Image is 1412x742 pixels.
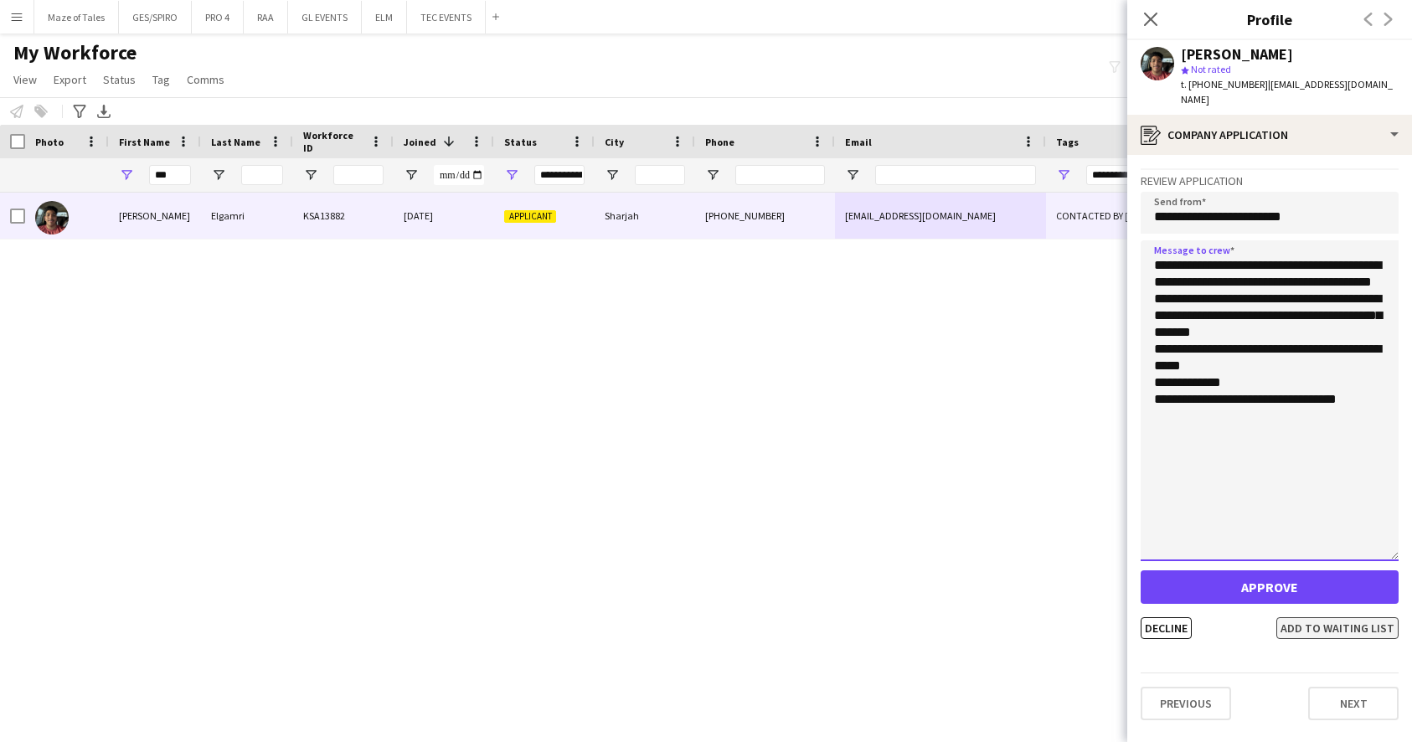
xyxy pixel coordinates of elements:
a: View [7,69,44,90]
button: Next [1308,687,1399,720]
div: [EMAIL_ADDRESS][DOMAIN_NAME] [835,193,1046,239]
button: Open Filter Menu [404,167,419,183]
span: Tags [1056,136,1079,148]
button: Open Filter Menu [1056,167,1071,183]
button: Add to waiting list [1276,617,1399,639]
span: Comms [187,72,224,87]
input: Phone Filter Input [735,165,825,185]
button: GES/SPIRO [119,1,192,33]
span: Tag [152,72,170,87]
a: Export [47,69,93,90]
span: Workforce ID [303,129,363,154]
button: Previous [1141,687,1231,720]
button: Approve [1141,570,1399,604]
div: Sharjah [595,193,695,239]
span: City [605,136,624,148]
a: Status [96,69,142,90]
button: Open Filter Menu [605,167,620,183]
div: [PERSON_NAME] [1181,47,1293,62]
img: Tarig Elgamri [35,201,69,234]
h3: Review Application [1141,173,1399,188]
span: Photo [35,136,64,148]
span: Email [845,136,872,148]
app-action-btn: Export XLSX [94,101,114,121]
button: Open Filter Menu [303,167,318,183]
button: GL EVENTS [288,1,362,33]
span: Status [504,136,537,148]
span: Joined [404,136,436,148]
div: [PERSON_NAME] [109,193,201,239]
button: Open Filter Menu [211,167,226,183]
input: Joined Filter Input [434,165,484,185]
span: First Name [119,136,170,148]
input: City Filter Input [635,165,685,185]
span: t. [PHONE_NUMBER] [1181,78,1268,90]
button: Decline [1141,617,1192,639]
button: TEC EVENTS [407,1,486,33]
button: ELM [362,1,407,33]
span: | [EMAIL_ADDRESS][DOMAIN_NAME] [1181,78,1393,106]
app-action-btn: Advanced filters [70,101,90,121]
div: [PHONE_NUMBER] [695,193,835,239]
a: Tag [146,69,177,90]
button: PRO 4 [192,1,244,33]
div: Company application [1127,115,1412,155]
span: Last Name [211,136,260,148]
button: Open Filter Menu [119,167,134,183]
button: Open Filter Menu [845,167,860,183]
span: Status [103,72,136,87]
div: CONTACTED BY [PERSON_NAME] [1046,193,1245,239]
div: [DATE] [394,193,494,239]
div: Elgamri [201,193,293,239]
input: Workforce ID Filter Input [333,165,384,185]
input: First Name Filter Input [149,165,191,185]
h3: Profile [1127,8,1412,30]
span: Not rated [1191,63,1231,75]
span: My Workforce [13,40,137,65]
button: Maze of Tales [34,1,119,33]
div: KSA13882 [293,193,394,239]
span: Phone [705,136,734,148]
span: Applicant [504,210,556,223]
a: Comms [180,69,231,90]
button: RAA [244,1,288,33]
button: Open Filter Menu [504,167,519,183]
button: Open Filter Menu [705,167,720,183]
span: Export [54,72,86,87]
input: Last Name Filter Input [241,165,283,185]
input: Email Filter Input [875,165,1036,185]
span: View [13,72,37,87]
